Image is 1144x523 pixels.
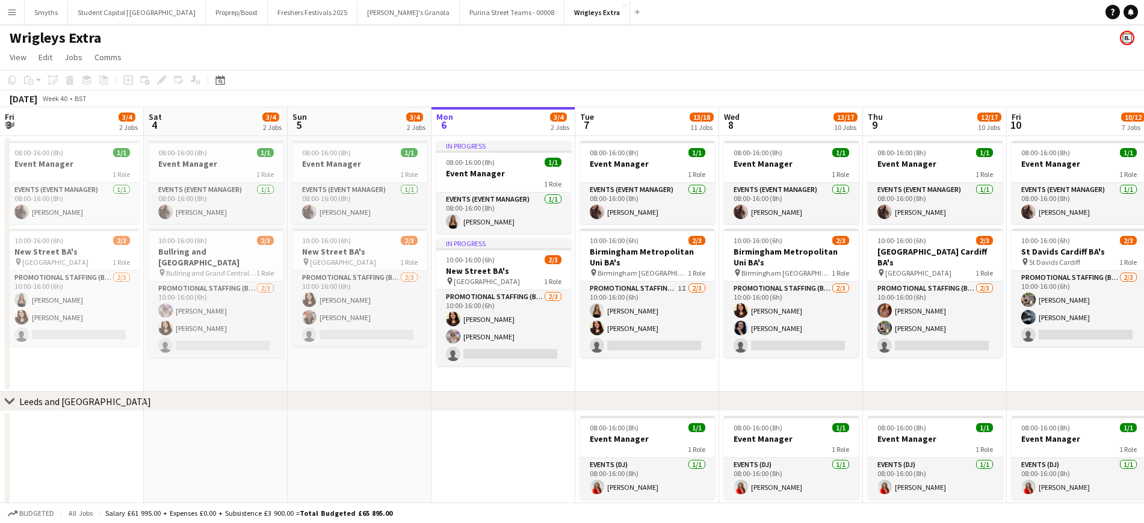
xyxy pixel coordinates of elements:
app-card-role: Events (Event Manager)1/108:00-16:00 (8h)[PERSON_NAME] [149,183,283,224]
span: 4 [147,118,162,132]
app-job-card: 08:00-16:00 (8h)1/1Event Manager1 RoleEvents (DJ)1/108:00-16:00 (8h)[PERSON_NAME] [868,416,1003,499]
span: 1 Role [688,170,705,179]
app-card-role: Promotional Staffing (Brand Ambassadors)2/310:00-16:00 (6h)[PERSON_NAME][PERSON_NAME] [149,282,283,357]
span: Sat [149,111,162,122]
a: View [5,49,31,65]
h3: Event Manager [292,158,427,169]
span: 08:00-16:00 (8h) [446,158,495,167]
span: 08:00-16:00 (8h) [877,148,926,157]
span: 1 Role [975,268,993,277]
span: 1/1 [688,423,705,432]
span: 1/1 [1120,423,1137,432]
h3: Event Manager [868,433,1003,444]
app-job-card: 08:00-16:00 (8h)1/1Event Manager1 RoleEvents (Event Manager)1/108:00-16:00 (8h)[PERSON_NAME] [149,141,283,224]
app-job-card: 10:00-16:00 (6h)2/3New Street BA's [GEOGRAPHIC_DATA]1 RolePromotional Staffing (Brand Ambassadors... [5,229,140,347]
span: 1 Role [832,268,849,277]
div: BST [75,94,87,103]
span: 10:00-16:00 (6h) [734,236,782,245]
app-job-card: 10:00-16:00 (6h)2/3New Street BA's [GEOGRAPHIC_DATA]1 RolePromotional Staffing (Brand Ambassadors... [292,229,427,347]
span: 1/1 [832,423,849,432]
div: 08:00-16:00 (8h)1/1Event Manager1 RoleEvents (Event Manager)1/108:00-16:00 (8h)[PERSON_NAME] [292,141,427,224]
span: 1/1 [688,148,705,157]
span: 1/1 [113,148,130,157]
button: Purina Street Teams - 00008 [460,1,564,24]
span: 10:00-16:00 (6h) [1021,236,1070,245]
app-job-card: 10:00-16:00 (6h)2/3Bullring and [GEOGRAPHIC_DATA] Bullring and Grand Central BA's1 RolePromotiona... [149,229,283,357]
div: 2 Jobs [551,123,569,132]
app-job-card: 10:00-16:00 (6h)2/3[GEOGRAPHIC_DATA] Cardiff BA's [GEOGRAPHIC_DATA]1 RolePromotional Staffing (Br... [868,229,1003,357]
button: [PERSON_NAME]'s Granola [357,1,460,24]
span: 08:00-16:00 (8h) [302,148,351,157]
span: 1/1 [257,148,274,157]
app-card-role: Events (Event Manager)1/108:00-16:00 (8h)[PERSON_NAME] [436,193,571,234]
div: In progress [436,141,571,150]
span: 1 Role [1119,258,1137,267]
h3: [GEOGRAPHIC_DATA] Cardiff BA's [868,246,1003,268]
span: Fri [5,111,14,122]
h3: Event Manager [724,433,859,444]
span: 1 Role [256,170,274,179]
span: 2/3 [1120,236,1137,245]
span: 1 Role [975,170,993,179]
app-job-card: 08:00-16:00 (8h)1/1Event Manager1 RoleEvents (Event Manager)1/108:00-16:00 (8h)[PERSON_NAME] [868,141,1003,224]
button: Smyths [25,1,68,24]
app-job-card: 08:00-16:00 (8h)1/1Event Manager1 RoleEvents (Event Manager)1/108:00-16:00 (8h)[PERSON_NAME] [5,141,140,224]
span: 1 Role [832,445,849,454]
div: In progress [436,238,571,248]
span: Thu [868,111,883,122]
span: Mon [436,111,453,122]
span: 13/18 [690,113,714,122]
span: [GEOGRAPHIC_DATA] [22,258,88,267]
span: Birmingham [GEOGRAPHIC_DATA] [741,268,832,277]
span: 10:00-16:00 (6h) [158,236,207,245]
app-card-role: Events (DJ)1/108:00-16:00 (8h)[PERSON_NAME] [868,458,1003,499]
span: 10 [1010,118,1021,132]
span: 08:00-16:00 (8h) [158,148,207,157]
h3: Event Manager [436,168,571,179]
app-card-role: Promotional Staffing (Brand Ambassadors)2/310:00-16:00 (6h)[PERSON_NAME][PERSON_NAME] [292,271,427,347]
div: [DATE] [10,93,37,105]
app-job-card: In progress08:00-16:00 (8h)1/1Event Manager1 RoleEvents (Event Manager)1/108:00-16:00 (8h)[PERSON... [436,141,571,234]
app-job-card: 08:00-16:00 (8h)1/1Event Manager1 RoleEvents (Event Manager)1/108:00-16:00 (8h)[PERSON_NAME] [724,141,859,224]
span: 2/3 [257,236,274,245]
span: 3/4 [119,113,135,122]
div: 10 Jobs [834,123,857,132]
span: 1 Role [688,268,705,277]
app-card-role: Events (Event Manager)1/108:00-16:00 (8h)[PERSON_NAME] [580,183,715,224]
app-job-card: 10:00-16:00 (6h)2/3Birmingham Metropolitan Uni BA's Birmingham [GEOGRAPHIC_DATA]1 RolePromotional... [580,229,715,357]
span: 10:00-16:00 (6h) [302,236,351,245]
span: 1/1 [832,148,849,157]
span: Edit [39,52,52,63]
span: 1 Role [400,258,418,267]
span: 1 Role [544,277,561,286]
app-job-card: 08:00-16:00 (8h)1/1Event Manager1 RoleEvents (DJ)1/108:00-16:00 (8h)[PERSON_NAME] [724,416,859,499]
div: Leeds and [GEOGRAPHIC_DATA] [19,395,151,407]
span: 1/1 [545,158,561,167]
button: Proprep/Boost [206,1,268,24]
span: 08:00-16:00 (8h) [590,148,638,157]
span: 2/3 [832,236,849,245]
div: 08:00-16:00 (8h)1/1Event Manager1 RoleEvents (DJ)1/108:00-16:00 (8h)[PERSON_NAME] [580,416,715,499]
a: Comms [90,49,126,65]
span: 1 Role [832,170,849,179]
app-job-card: 10:00-16:00 (6h)2/3Birmingham Metropolitan Uni BA's Birmingham [GEOGRAPHIC_DATA]1 RolePromotional... [724,229,859,357]
span: 9 [866,118,883,132]
span: 7 [578,118,594,132]
span: 08:00-16:00 (8h) [590,423,638,432]
h3: Event Manager [724,158,859,169]
span: 08:00-16:00 (8h) [877,423,926,432]
span: 10:00-16:00 (6h) [446,255,495,264]
span: 1 Role [1119,170,1137,179]
span: 1 Role [975,445,993,454]
div: 11 Jobs [690,123,713,132]
span: 08:00-16:00 (8h) [1021,148,1070,157]
span: Wed [724,111,740,122]
span: Jobs [64,52,82,63]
